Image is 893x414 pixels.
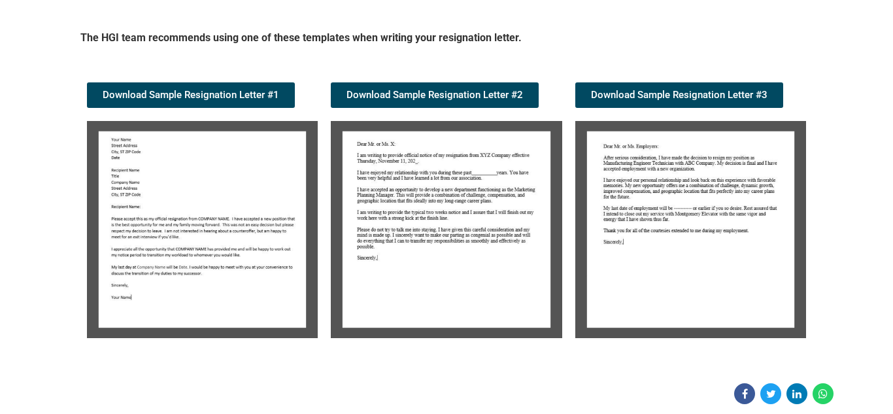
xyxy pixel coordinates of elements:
span: Download Sample Resignation Letter #1 [103,90,279,100]
a: Share on WhatsApp [813,383,834,404]
a: Download Sample Resignation Letter #1 [87,82,295,108]
span: Download Sample Resignation Letter #3 [591,90,767,100]
span: Download Sample Resignation Letter #2 [346,90,523,100]
h5: The HGI team recommends using one of these templates when writing your resignation letter. [80,31,813,50]
a: Share on Facebook [734,383,755,404]
a: Download Sample Resignation Letter #2 [331,82,539,108]
a: Share on Linkedin [786,383,807,404]
a: Download Sample Resignation Letter #3 [575,82,783,108]
a: Share on Twitter [760,383,781,404]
